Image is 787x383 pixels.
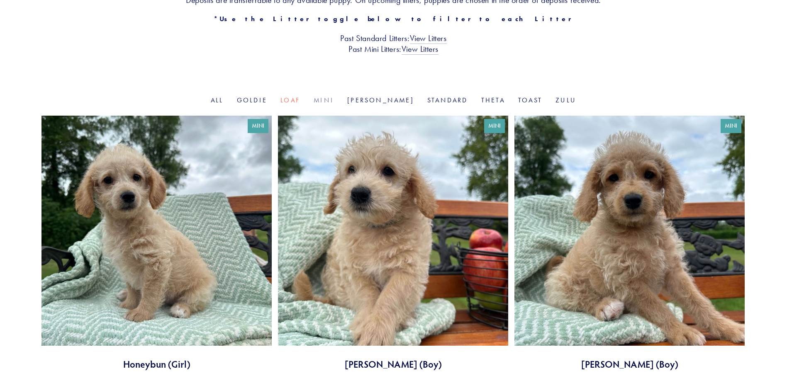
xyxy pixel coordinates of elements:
a: Toast [518,96,542,104]
a: View Litters [402,44,439,55]
h3: Past Standard Litters: Past Mini Litters: [41,33,746,54]
a: Zulu [556,96,576,104]
a: [PERSON_NAME] [347,96,414,104]
a: Theta [481,96,505,104]
a: Loaf [280,96,300,104]
strong: *Use the Litter toggle below to filter to each Litter [214,15,573,23]
a: Standard [427,96,468,104]
a: All [211,96,224,104]
a: Mini [314,96,334,104]
a: Goldie [237,96,267,104]
a: View Litters [410,33,447,44]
